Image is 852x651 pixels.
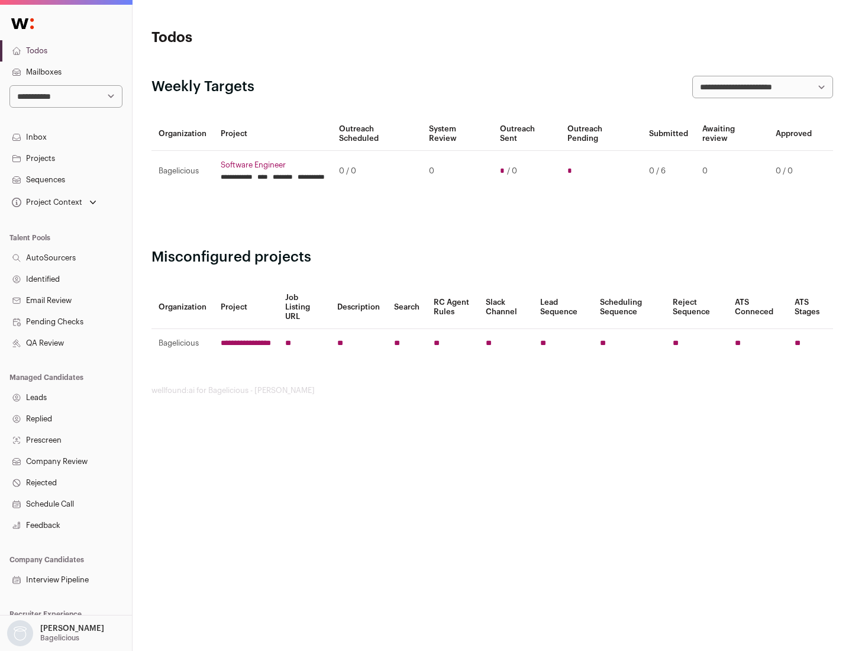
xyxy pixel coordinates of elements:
[422,117,492,151] th: System Review
[151,329,214,358] td: Bagelicious
[387,286,427,329] th: Search
[214,117,332,151] th: Project
[769,151,819,192] td: 0 / 0
[221,160,325,170] a: Software Engineer
[788,286,833,329] th: ATS Stages
[151,28,379,47] h1: Todos
[278,286,330,329] th: Job Listing URL
[151,286,214,329] th: Organization
[330,286,387,329] th: Description
[9,198,82,207] div: Project Context
[507,166,517,176] span: / 0
[533,286,593,329] th: Lead Sequence
[151,151,214,192] td: Bagelicious
[40,624,104,633] p: [PERSON_NAME]
[695,151,769,192] td: 0
[151,386,833,395] footer: wellfound:ai for Bagelicious - [PERSON_NAME]
[728,286,787,329] th: ATS Conneced
[560,117,641,151] th: Outreach Pending
[642,117,695,151] th: Submitted
[769,117,819,151] th: Approved
[151,248,833,267] h2: Misconfigured projects
[666,286,728,329] th: Reject Sequence
[40,633,79,643] p: Bagelicious
[332,117,422,151] th: Outreach Scheduled
[5,12,40,36] img: Wellfound
[151,78,254,96] h2: Weekly Targets
[9,194,99,211] button: Open dropdown
[427,286,478,329] th: RC Agent Rules
[7,620,33,646] img: nopic.png
[593,286,666,329] th: Scheduling Sequence
[493,117,561,151] th: Outreach Sent
[642,151,695,192] td: 0 / 6
[479,286,533,329] th: Slack Channel
[695,117,769,151] th: Awaiting review
[214,286,278,329] th: Project
[332,151,422,192] td: 0 / 0
[151,117,214,151] th: Organization
[422,151,492,192] td: 0
[5,620,106,646] button: Open dropdown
